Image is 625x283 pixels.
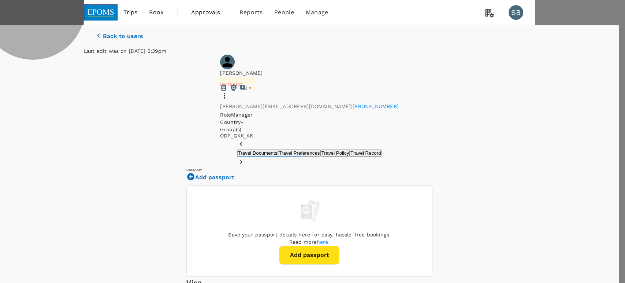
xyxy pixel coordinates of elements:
[103,33,143,40] p: Back to users
[239,8,263,17] span: Reports
[351,103,352,110] span: |
[237,150,278,157] button: Travel Documents
[123,8,138,17] span: Trips
[278,150,320,157] button: Travel Preferences
[279,246,339,265] button: Add passport
[306,8,328,17] span: Manage
[353,103,399,109] span: [PHONE_NUMBER]
[186,168,432,172] h6: Passport
[191,8,228,17] span: Approvals
[84,4,118,21] img: EPOMS SDN BHD
[186,172,234,183] button: Add passport
[289,238,330,246] p: Read more .
[220,126,241,132] span: Group(s)
[220,119,241,125] span: Country
[509,5,523,20] div: SB
[220,133,253,139] span: ODP_GKK_KK
[220,103,351,109] span: [PERSON_NAME][EMAIL_ADDRESS][DOMAIN_NAME]
[220,82,257,87] p: Invite sent
[317,239,328,245] a: here
[241,119,243,125] span: -
[220,70,263,76] span: [PERSON_NAME]
[220,112,231,118] span: Role
[320,150,350,157] button: Travel Policy
[274,8,294,17] span: People
[84,47,535,55] p: Last edit was on [DATE] 3:39pm
[149,8,164,17] span: Book
[228,231,390,238] p: Save your passport details here for easy, hassle-free bookings.
[297,198,322,223] img: empty passport
[350,150,382,157] button: Travel Record
[231,112,253,118] span: Manager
